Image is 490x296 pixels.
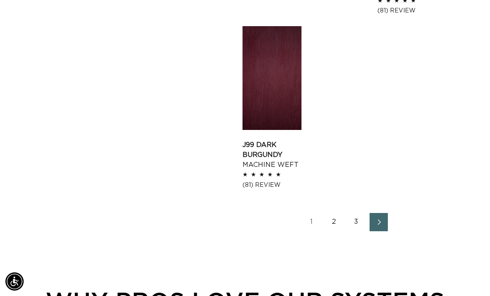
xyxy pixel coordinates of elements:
[243,213,448,231] nav: Pagination
[243,140,301,170] a: J99 Dark Burgundy Machine Weft
[325,213,343,231] a: Page 2
[347,213,365,231] a: Page 3
[302,213,321,231] a: Page 1
[370,213,388,231] a: Next page
[5,272,24,291] div: Accessibility Menu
